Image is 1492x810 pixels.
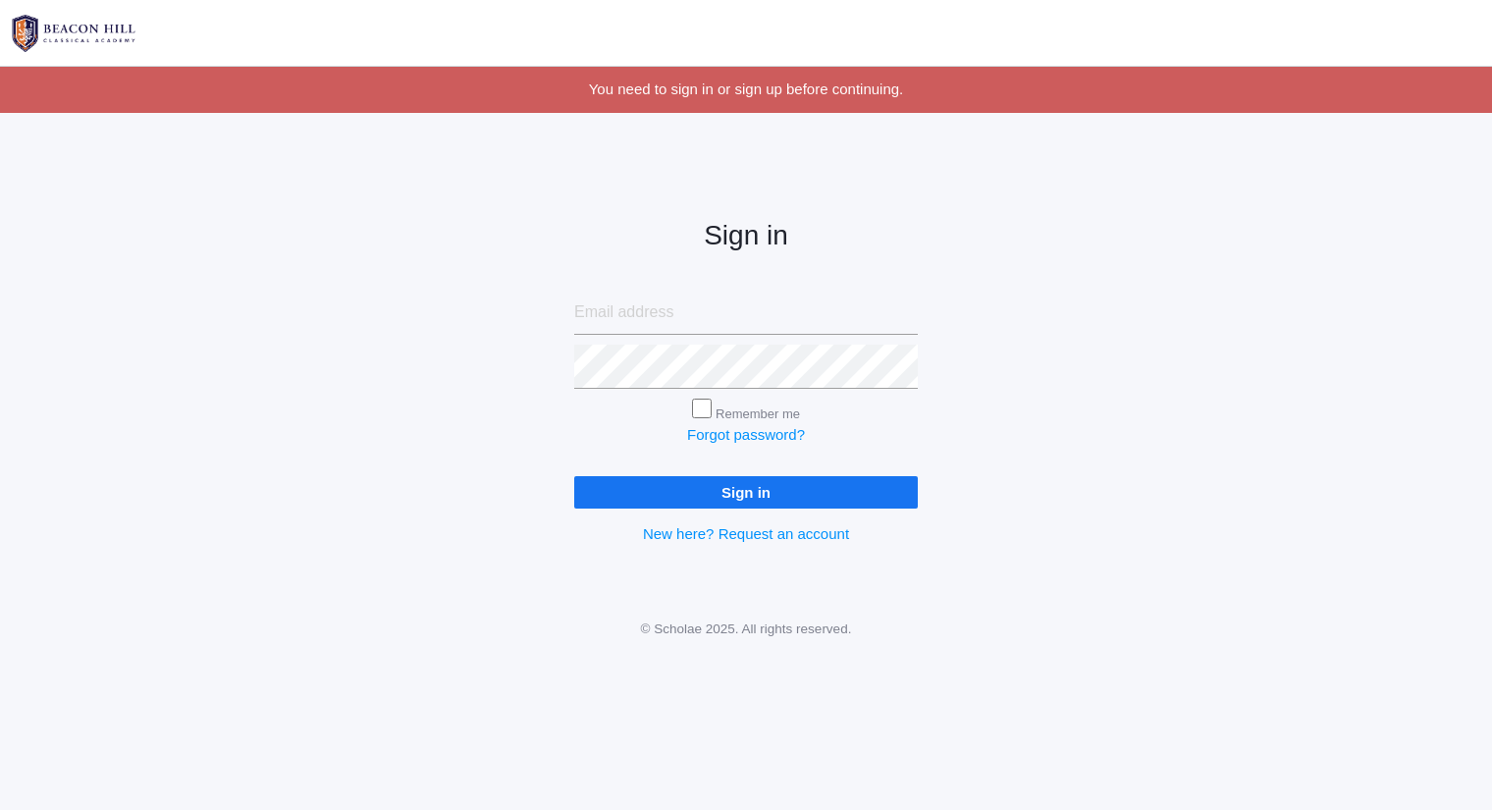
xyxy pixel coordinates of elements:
label: Remember me [716,406,800,421]
input: Email address [574,291,918,335]
a: New here? Request an account [643,525,849,542]
h2: Sign in [574,221,918,251]
a: Forgot password? [687,426,805,443]
input: Sign in [574,476,918,509]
